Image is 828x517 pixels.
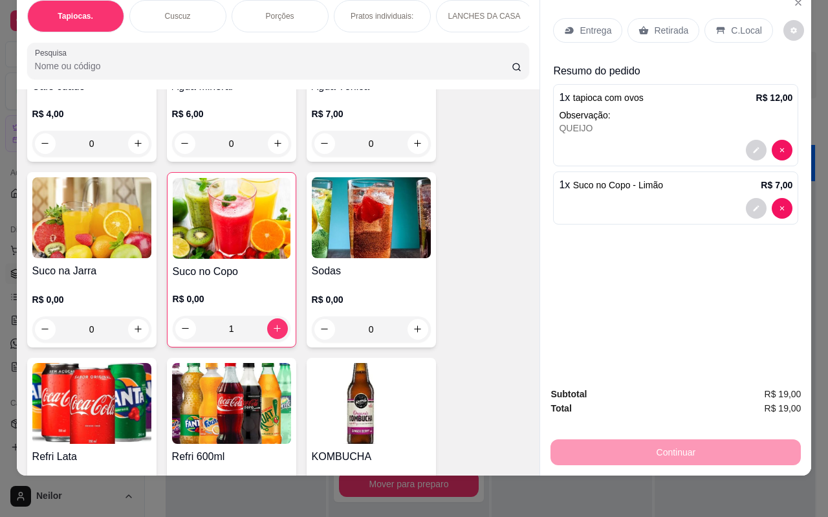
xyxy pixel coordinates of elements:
[312,263,431,279] h4: Sodas
[32,263,151,279] h4: Suco na Jarra
[172,363,291,444] img: product-image
[32,363,151,444] img: product-image
[765,401,801,415] span: R$ 19,00
[312,363,431,444] img: product-image
[173,178,290,259] img: product-image
[173,292,290,305] p: R$ 0,00
[550,389,587,399] strong: Subtotal
[172,449,291,465] h4: Refri 600ml
[746,140,767,160] button: decrease-product-quantity
[128,133,149,154] button: increase-product-quantity
[173,264,290,280] h4: Suco no Copo
[559,122,792,135] div: QUEIJO
[553,63,798,79] p: Resumo do pedido
[559,109,792,122] p: Observação:
[761,179,792,192] p: R$ 7,00
[35,60,512,72] input: Pesquisa
[772,198,792,219] button: decrease-product-quantity
[266,11,294,21] p: Porções
[312,449,431,465] h4: KOMBUCHA
[58,11,93,21] p: Tapiocas.
[32,107,151,120] p: R$ 4,00
[573,180,663,190] span: Suco no Copo - Limão
[731,24,761,37] p: C.Local
[32,177,151,258] img: product-image
[32,449,151,465] h4: Refri Lata
[765,387,801,401] span: R$ 19,00
[448,11,521,21] p: LANCHES DA CASA
[573,93,644,103] span: tapioca com ovos
[35,133,56,154] button: decrease-product-quantity
[559,90,643,105] p: 1 x
[172,107,291,120] p: R$ 6,00
[32,293,151,306] p: R$ 0,00
[35,47,71,58] label: Pesquisa
[559,177,663,193] p: 1 x
[746,198,767,219] button: decrease-product-quantity
[580,24,611,37] p: Entrega
[312,293,431,306] p: R$ 0,00
[165,11,191,21] p: Cuscuz
[312,107,431,120] p: R$ 7,00
[756,91,793,104] p: R$ 12,00
[312,177,431,258] img: product-image
[550,403,571,413] strong: Total
[654,24,688,37] p: Retirada
[783,20,804,41] button: decrease-product-quantity
[772,140,792,160] button: decrease-product-quantity
[351,11,413,21] p: Pratos individuais:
